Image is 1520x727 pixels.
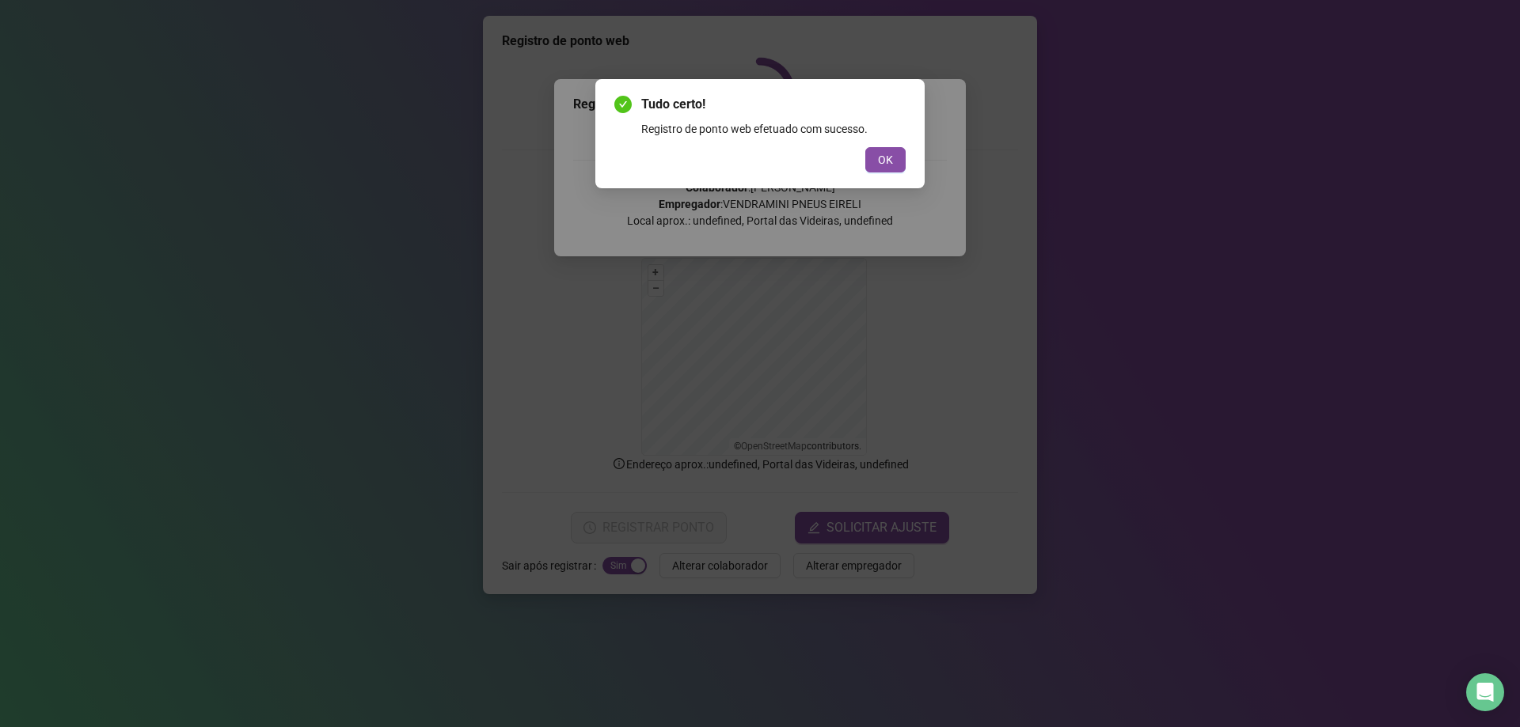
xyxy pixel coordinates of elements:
span: check-circle [614,96,632,113]
span: Tudo certo! [641,95,906,114]
div: Registro de ponto web efetuado com sucesso. [641,120,906,138]
span: OK [878,151,893,168]
div: Open Intercom Messenger [1466,673,1504,711]
button: OK [865,147,906,172]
